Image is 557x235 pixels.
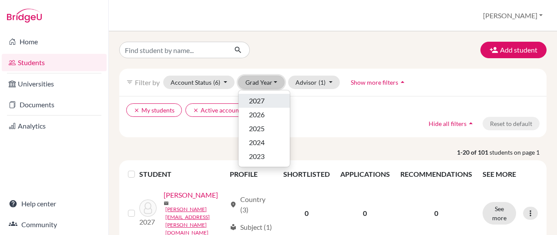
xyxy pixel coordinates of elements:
[126,79,133,86] i: filter_list
[213,79,220,86] span: (6)
[134,107,140,113] i: clear
[249,137,265,148] span: 2024
[2,216,107,233] a: Community
[249,96,265,106] span: 2027
[483,117,540,130] button: Reset to default
[230,194,273,215] div: Country (3)
[480,42,547,58] button: Add student
[139,164,224,185] th: STUDENT
[400,208,472,218] p: 0
[119,42,227,58] input: Find student by name...
[238,122,290,136] button: 2025
[230,224,237,231] span: local_library
[230,222,272,232] div: Subject (1)
[164,201,169,206] span: mail
[238,94,290,108] button: 2027
[395,164,477,185] th: RECOMMENDATIONS
[238,136,290,149] button: 2024
[351,79,398,86] span: Show more filters
[466,119,475,128] i: arrow_drop_up
[278,164,335,185] th: SHORTLISTED
[193,107,199,113] i: clear
[225,164,278,185] th: PROFILE
[249,109,265,120] span: 2026
[126,103,182,117] button: clearMy students
[477,164,543,185] th: SEE MORE
[429,120,466,127] span: Hide all filters
[483,202,516,225] button: See more
[398,78,407,86] i: arrow_drop_up
[2,96,107,113] a: Documents
[2,75,107,93] a: Universities
[139,217,157,227] p: 2027
[2,54,107,71] a: Students
[135,78,160,86] span: Filter by
[343,76,414,89] button: Show more filtersarrow_drop_up
[230,201,237,208] span: location_on
[238,108,290,122] button: 2026
[7,9,42,23] img: Bridge-U
[139,199,157,217] img: Aguero, Kristen
[319,79,325,86] span: (1)
[238,149,290,163] button: 2023
[164,190,218,200] a: [PERSON_NAME]
[288,76,340,89] button: Advisor(1)
[238,76,285,89] button: Grad Year
[238,90,290,167] div: Grad Year
[2,195,107,212] a: Help center
[457,148,490,157] strong: 1-20 of 101
[185,103,251,117] button: clearActive accounts
[163,76,235,89] button: Account Status(6)
[2,117,107,135] a: Analytics
[249,123,265,134] span: 2025
[335,164,395,185] th: APPLICATIONS
[249,151,265,162] span: 2023
[2,33,107,50] a: Home
[479,7,547,24] button: [PERSON_NAME]
[421,117,483,130] button: Hide all filtersarrow_drop_up
[490,148,547,157] span: students on page 1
